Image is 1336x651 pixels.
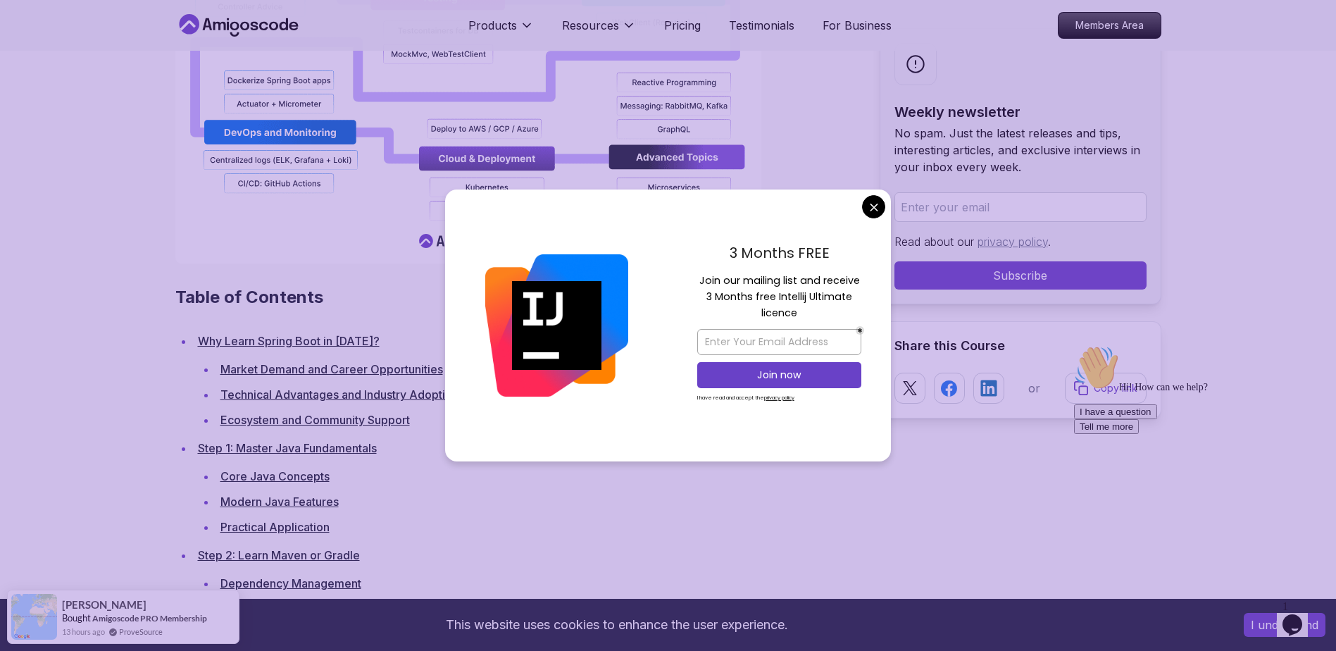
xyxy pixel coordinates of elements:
[894,102,1147,122] h2: Weekly newsletter
[220,413,410,427] a: Ecosystem and Community Support
[1068,340,1322,588] iframe: chat widget
[6,6,259,94] div: 👋Hi! How can we help?I have a questionTell me more
[119,626,163,638] a: ProveSource
[11,609,1223,640] div: This website uses cookies to enhance the user experience.
[198,334,380,348] a: Why Learn Spring Boot in [DATE]?
[220,362,443,376] a: Market Demand and Career Opportunities
[62,612,91,624] span: Bought
[468,17,517,34] p: Products
[562,17,619,34] p: Resources
[1277,595,1322,637] iframe: chat widget
[1028,380,1040,397] p: or
[978,235,1048,249] a: privacy policy
[198,548,360,562] a: Step 2: Learn Maven or Gradle
[6,6,51,51] img: :wave:
[11,594,57,640] img: provesource social proof notification image
[664,17,701,34] a: Pricing
[894,192,1147,222] input: Enter your email
[894,233,1147,250] p: Read about our .
[220,469,330,483] a: Core Java Concepts
[6,65,89,80] button: I have a question
[894,125,1147,175] p: No spam. Just the latest releases and tips, interesting articles, and exclusive interviews in you...
[6,80,70,94] button: Tell me more
[1065,373,1147,404] button: Copy link
[1244,613,1325,637] button: Accept cookies
[220,576,361,590] a: Dependency Management
[62,599,146,611] span: [PERSON_NAME]
[220,387,458,402] a: Technical Advantages and Industry Adoption
[92,613,207,624] a: Amigoscode PRO Membership
[6,42,139,53] span: Hi! How can we help?
[220,520,330,534] a: Practical Application
[894,261,1147,290] button: Subscribe
[894,336,1147,356] h2: Share this Course
[729,17,794,34] a: Testimonials
[1059,13,1161,38] p: Members Area
[1058,12,1161,39] a: Members Area
[220,495,339,509] a: Modern Java Features
[468,17,534,45] button: Products
[175,286,857,309] h2: Table of Contents
[62,626,105,638] span: 13 hours ago
[198,441,377,455] a: Step 1: Master Java Fundamentals
[823,17,892,34] a: For Business
[562,17,636,45] button: Resources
